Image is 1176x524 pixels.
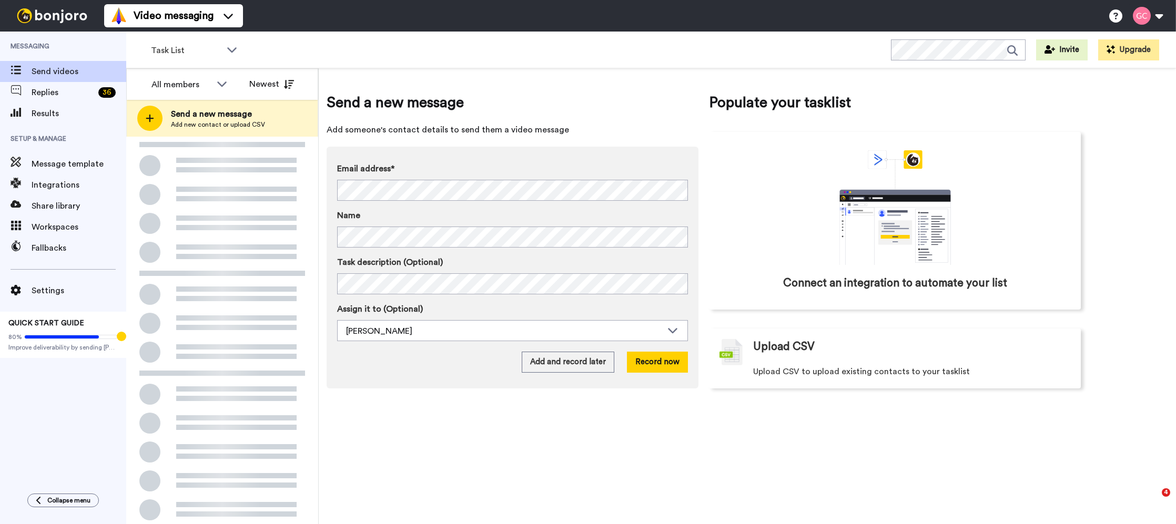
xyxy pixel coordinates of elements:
[627,352,688,373] button: Record now
[117,332,126,341] div: Tooltip anchor
[171,108,265,120] span: Send a new message
[27,494,99,507] button: Collapse menu
[151,44,221,57] span: Task List
[337,209,360,222] span: Name
[32,65,126,78] span: Send videos
[1162,488,1170,497] span: 4
[783,275,1007,291] span: Connect an integration to automate your list
[1036,39,1088,60] button: Invite
[32,158,126,170] span: Message template
[327,124,698,136] span: Add someone's contact details to send them a video message
[32,221,126,233] span: Workspaces
[98,87,116,98] div: 36
[8,320,84,327] span: QUICK START GUIDE
[134,8,214,23] span: Video messaging
[32,200,126,212] span: Share library
[151,78,211,91] div: All members
[816,150,974,265] div: animation
[241,74,302,95] button: Newest
[32,284,126,297] span: Settings
[1140,488,1165,513] iframe: Intercom live chat
[337,256,688,269] label: Task description (Optional)
[13,8,92,23] img: bj-logo-header-white.svg
[32,107,126,120] span: Results
[709,92,1081,113] span: Populate your tasklist
[327,92,698,113] span: Send a new message
[719,339,743,365] img: csv-grey.png
[47,496,90,505] span: Collapse menu
[8,343,118,352] span: Improve deliverability by sending [PERSON_NAME]’s from your own email
[522,352,614,373] button: Add and record later
[171,120,265,129] span: Add new contact or upload CSV
[110,7,127,24] img: vm-color.svg
[753,365,970,378] span: Upload CSV to upload existing contacts to your tasklist
[32,86,94,99] span: Replies
[337,162,688,175] label: Email address*
[346,325,662,337] div: [PERSON_NAME]
[32,242,126,254] span: Fallbacks
[753,339,815,355] span: Upload CSV
[32,179,126,191] span: Integrations
[8,333,22,341] span: 80%
[1098,39,1159,60] button: Upgrade
[337,303,688,315] label: Assign it to (Optional)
